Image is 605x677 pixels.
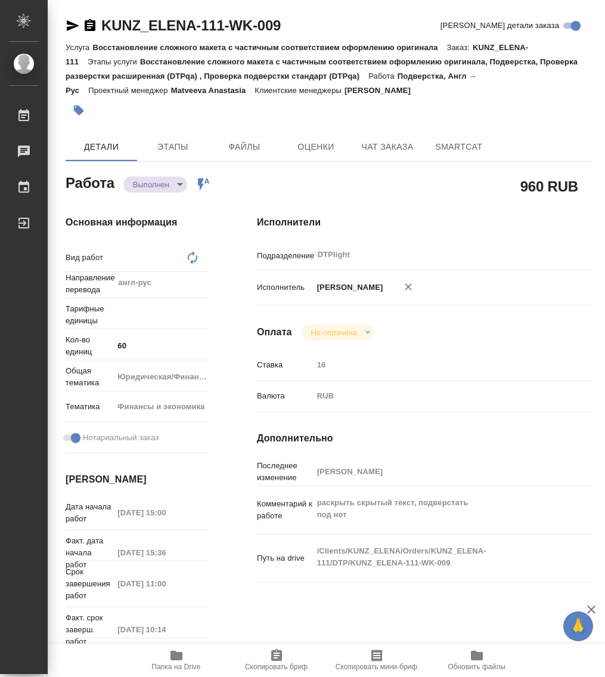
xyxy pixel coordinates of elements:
[257,498,313,522] p: Комментарий к работе
[430,140,488,154] span: SmartCat
[313,282,383,293] p: [PERSON_NAME]
[88,86,170,95] p: Проектный менеджер
[336,663,417,671] span: Скопировать мини-бриф
[144,140,201,154] span: Этапы
[302,324,375,341] div: Выполнен
[66,334,113,358] p: Кол-во единиц
[255,86,345,95] p: Клиентские менеджеры
[66,272,113,296] p: Направление перевода
[113,621,209,638] input: Пустое поле
[257,552,313,564] p: Путь на drive
[66,472,209,487] h4: [PERSON_NAME]
[257,359,313,371] p: Ставка
[66,171,114,193] h2: Работа
[113,397,221,417] div: Финансы и экономика
[126,644,227,677] button: Папка на Drive
[88,57,140,66] p: Этапы услуги
[66,18,80,33] button: Скопировать ссылку для ЯМессенджера
[73,140,130,154] span: Детали
[66,612,113,648] p: Факт. срок заверш. работ
[313,356,564,373] input: Пустое поле
[66,401,113,413] p: Тематика
[395,274,421,300] button: Удалить исполнителя
[66,535,113,571] p: Факт. дата начала работ
[66,501,113,525] p: Дата начала работ
[257,215,592,230] h4: Исполнители
[447,43,473,52] p: Заказ:
[83,18,97,33] button: Скопировать ссылку
[113,575,209,592] input: Пустое поле
[440,20,559,32] span: [PERSON_NAME] детали заказа
[113,544,209,561] input: Пустое поле
[123,177,187,193] div: Выполнен
[113,305,221,325] div: ​
[216,140,273,154] span: Файлы
[66,365,113,389] p: Общая тематика
[308,327,361,338] button: Не оплачена
[257,250,313,262] p: Подразделение
[345,86,420,95] p: [PERSON_NAME]
[66,97,92,123] button: Добавить тэг
[313,386,564,406] div: RUB
[257,431,592,446] h4: Дополнительно
[113,337,209,354] input: ✎ Введи что-нибудь
[257,282,313,293] p: Исполнитель
[257,390,313,402] p: Валюта
[66,57,578,81] p: Восстановление сложного макета с частичным соответствием оформлению оригинала, Подверстка, Провер...
[568,614,588,639] span: 🙏
[66,43,92,52] p: Услуга
[66,252,113,264] p: Вид работ
[66,215,209,230] h4: Основная информация
[113,367,221,387] div: Юридическая/Финансовая
[101,17,281,33] a: KUNZ_ELENA-111-WK-009
[92,43,446,52] p: Восстановление сложного макета с частичным соответствием оформлению оригинала
[563,611,593,641] button: 🙏
[313,541,564,573] textarea: /Clients/KUNZ_ELENA/Orders/KUNZ_ELENA-111/DTP/KUNZ_ELENA-111-WK-009
[66,303,113,327] p: Тарифные единицы
[129,180,173,190] button: Выполнен
[257,460,313,484] p: Последнее изменение
[257,325,292,339] h4: Оплата
[152,663,201,671] span: Папка на Drive
[427,644,527,677] button: Обновить файлы
[113,504,209,521] input: Пустое поле
[287,140,345,154] span: Оценки
[245,663,308,671] span: Скопировать бриф
[368,72,398,81] p: Работа
[520,176,578,196] h2: 960 RUB
[83,432,159,444] span: Нотариальный заказ
[313,463,564,480] input: Пустое поле
[327,644,427,677] button: Скопировать мини-бриф
[313,493,564,525] textarea: раскрыть скрытый текст, подверстать под нот
[227,644,327,677] button: Скопировать бриф
[66,566,113,602] p: Срок завершения работ
[171,86,255,95] p: Matveeva Anastasia
[448,663,505,671] span: Обновить файлы
[359,140,416,154] span: Чат заказа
